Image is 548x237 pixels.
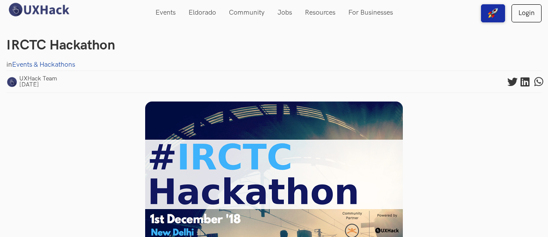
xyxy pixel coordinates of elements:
img: uxhack-favicon-tp-200.png [6,77,17,87]
a: Login [511,4,542,22]
a: Community [222,4,271,21]
div: in [6,62,542,68]
a: For Businesses [342,4,399,21]
img: UXHack logo [6,2,71,17]
h1: IRCTC Hackathon [6,39,542,52]
a: Eldorado [182,4,222,21]
a: Events & Hackathons [12,61,75,69]
a: Jobs [271,4,298,21]
a: Events [149,4,182,21]
a: Resources [298,4,342,21]
img: rocket [488,8,498,18]
span: UXHack Team [DATE] [19,76,57,88]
